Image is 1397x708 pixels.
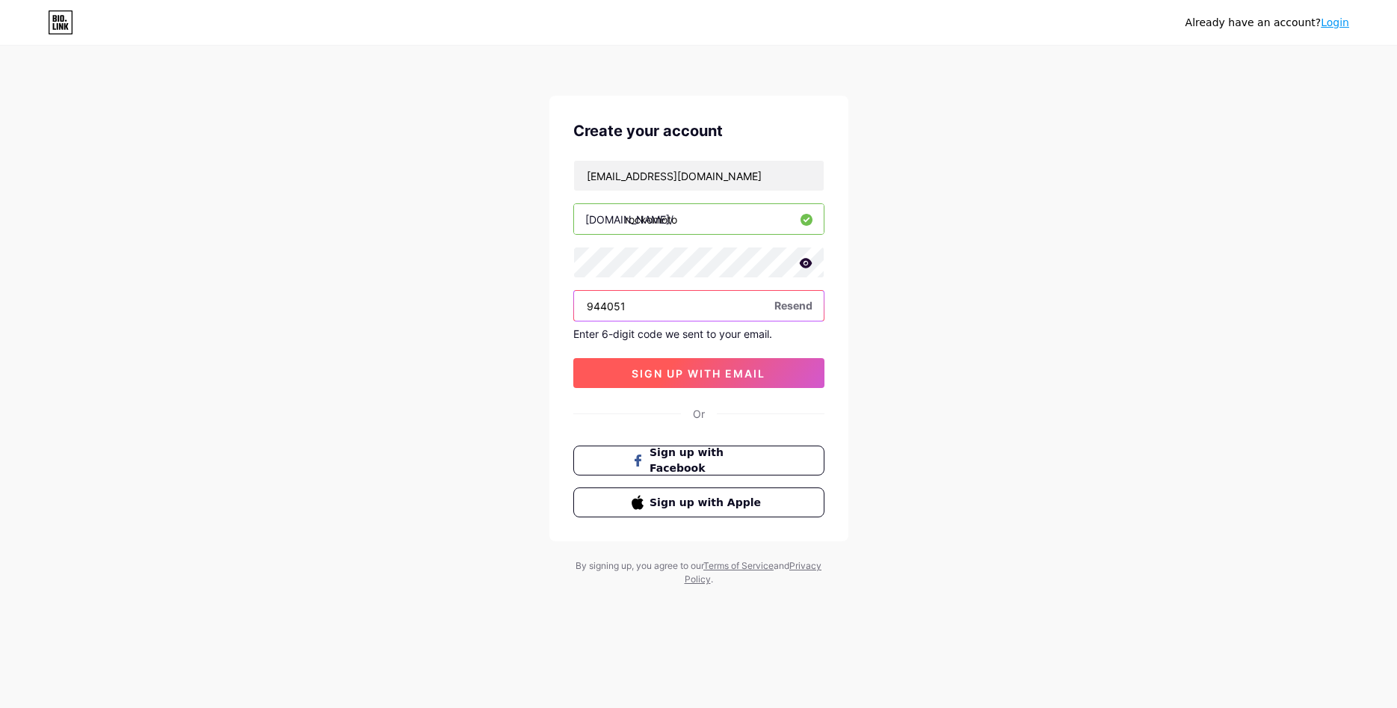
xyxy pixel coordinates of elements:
div: By signing up, you agree to our and . [572,559,826,586]
div: Create your account [573,120,824,142]
span: Resend [774,298,812,313]
button: Sign up with Facebook [573,446,824,475]
input: Paste login code [574,291,824,321]
button: Sign up with Apple [573,487,824,517]
input: Email [574,161,824,191]
span: sign up with email [632,367,765,380]
div: Already have an account? [1185,15,1349,31]
a: Login [1321,16,1349,28]
div: Enter 6-digit code we sent to your email. [573,327,824,340]
a: Terms of Service [703,560,774,571]
span: Sign up with Facebook [650,445,765,476]
button: sign up with email [573,358,824,388]
div: Or [693,406,705,422]
span: Sign up with Apple [650,495,765,511]
input: username [574,204,824,234]
div: [DOMAIN_NAME]/ [585,212,673,227]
